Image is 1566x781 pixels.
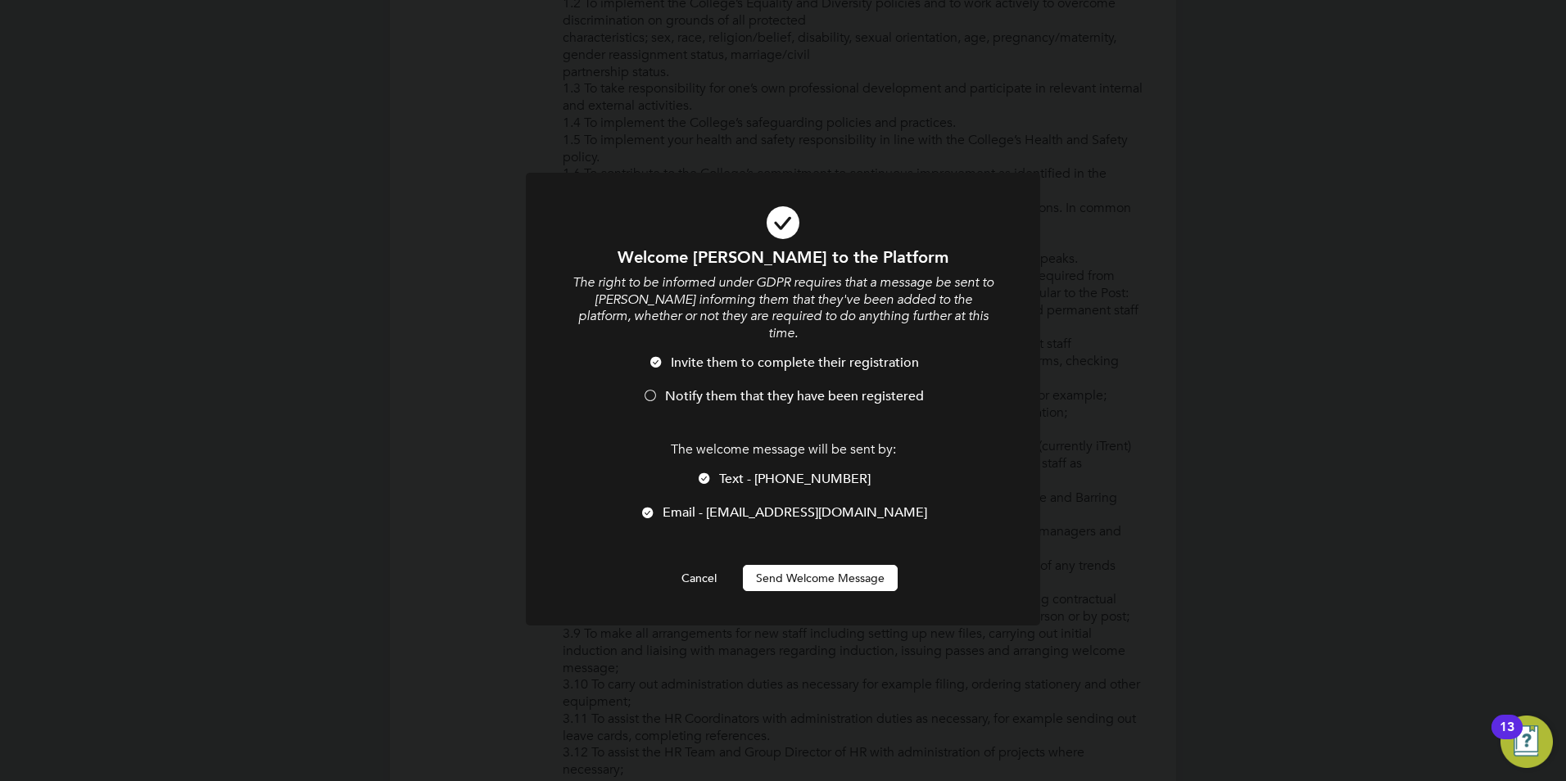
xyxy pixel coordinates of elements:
i: The right to be informed under GDPR requires that a message be sent to [PERSON_NAME] informing th... [573,274,993,341]
span: Invite them to complete their registration [671,354,919,371]
span: Notify them that they have been registered [665,388,924,404]
p: The welcome message will be sent by: [570,441,996,458]
div: 13 [1500,727,1514,748]
button: Cancel [668,565,730,591]
button: Open Resource Center, 13 new notifications [1500,716,1553,768]
button: Send Welcome Message [743,565,898,591]
span: Email - [EMAIL_ADDRESS][DOMAIN_NAME] [663,504,927,521]
h1: Welcome [PERSON_NAME] to the Platform [570,246,996,268]
span: Text - [PHONE_NUMBER] [719,471,871,487]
